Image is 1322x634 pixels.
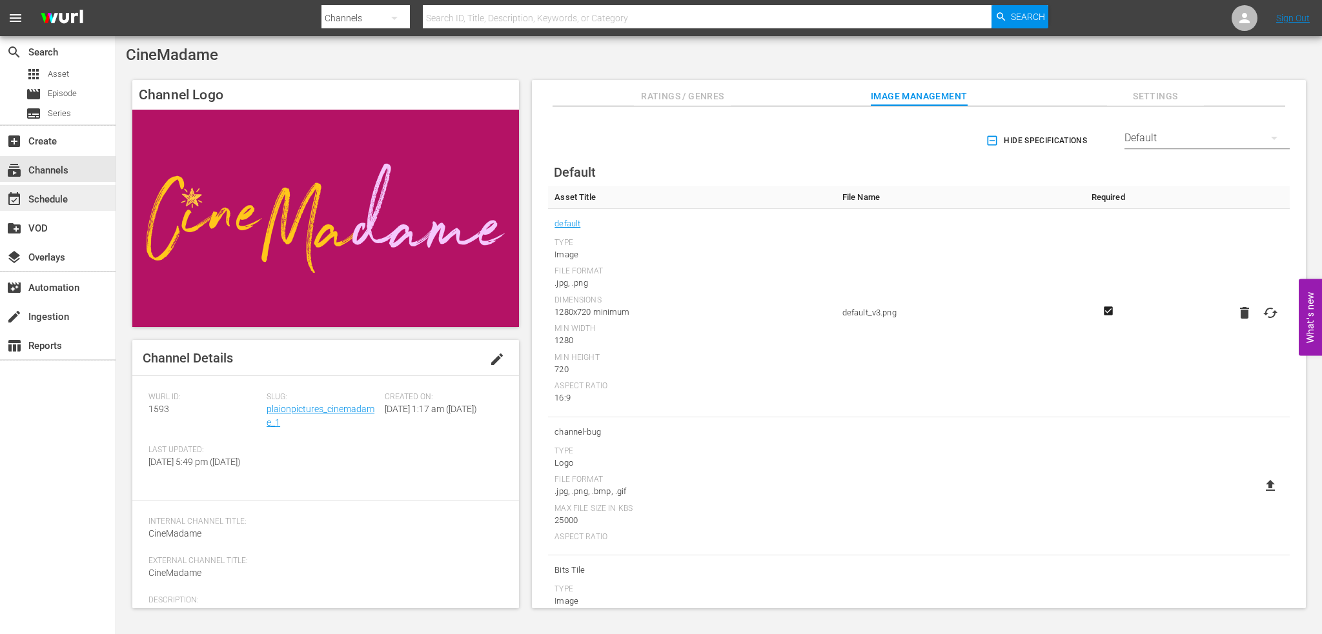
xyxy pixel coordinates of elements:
div: Image [554,595,829,608]
span: Ratings / Genres [634,88,731,104]
div: 720 [554,363,829,376]
span: [DATE] 1:17 am ([DATE]) [385,404,477,414]
span: 1593 [148,404,169,414]
div: Min Width [554,324,829,334]
span: Series [26,106,41,121]
span: Search [6,45,22,60]
div: .jpg, .png, .bmp, .gif [554,485,829,498]
span: Slug: [267,392,378,402]
span: Default [554,164,596,180]
span: Bits Tile [554,562,829,579]
div: Type [554,238,829,248]
span: Channels [6,163,22,178]
h4: Channel Logo [132,80,519,110]
span: VOD [6,221,22,236]
div: 1280x720 minimum [554,306,829,319]
div: 25000 [554,514,829,527]
span: edit [489,352,505,367]
svg: Required [1101,305,1116,317]
span: Episode [48,87,77,100]
span: Overlays [6,250,22,265]
td: default_v3.png [836,209,1078,417]
span: Search [1011,5,1045,28]
button: Open Feedback Widget [1299,279,1322,355]
span: Automation [6,280,22,295]
a: plaionpictures_cinemadame_1 [267,404,374,428]
div: Dimensions [554,295,829,306]
div: Type [554,446,829,457]
span: Asset [48,68,69,81]
div: .jpg, .png [554,277,829,290]
span: Description: [148,595,496,606]
div: 1280 [554,334,829,347]
span: menu [8,10,23,26]
span: Reports [6,338,22,353]
span: Wurl ID: [148,392,260,402]
div: Max File Size In Kbs [554,504,829,514]
span: Series [48,107,71,120]
span: Hide Specifications [988,134,1087,148]
div: Aspect Ratio [554,532,829,542]
div: File Format [554,266,829,277]
div: Type [554,584,829,595]
a: default [554,215,580,232]
span: channel-bug [554,424,829,441]
button: Hide Specifications [983,123,1092,159]
span: Schedule [6,192,22,207]
th: Asset Title [548,186,835,209]
a: Sign Out [1276,13,1310,23]
button: edit [482,344,513,375]
th: File Name [836,186,1078,209]
span: Asset [26,66,41,82]
span: Last Updated: [148,445,260,455]
span: Channel Details [143,350,233,366]
img: CineMadame [132,110,519,327]
div: Aspect Ratio [554,381,829,391]
div: Logo [554,457,829,470]
span: [DATE] 5:49 pm ([DATE]) [148,457,241,467]
div: File Format [554,475,829,485]
span: CineMadame [148,568,201,578]
div: Min Height [554,353,829,363]
th: Required [1078,186,1139,209]
img: ans4CAIJ8jUAAAAAAAAAAAAAAAAAAAAAAAAgQb4GAAAAAAAAAAAAAAAAAAAAAAAAJMjXAAAAAAAAAAAAAAAAAAAAAAAAgAT5G... [31,3,93,34]
span: External Channel Title: [148,556,496,566]
span: CineMadame [148,528,201,539]
span: Episode [26,86,41,102]
span: Ingestion [6,309,22,324]
span: Create [6,134,22,149]
div: 16:9 [554,391,829,404]
span: Image Management [871,88,968,104]
span: CineMadame [126,46,218,64]
button: Search [991,5,1048,28]
span: Created On: [385,392,496,402]
span: Internal Channel Title: [148,517,496,527]
span: Settings [1107,88,1204,104]
div: Default [1124,120,1290,156]
div: Image [554,248,829,261]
